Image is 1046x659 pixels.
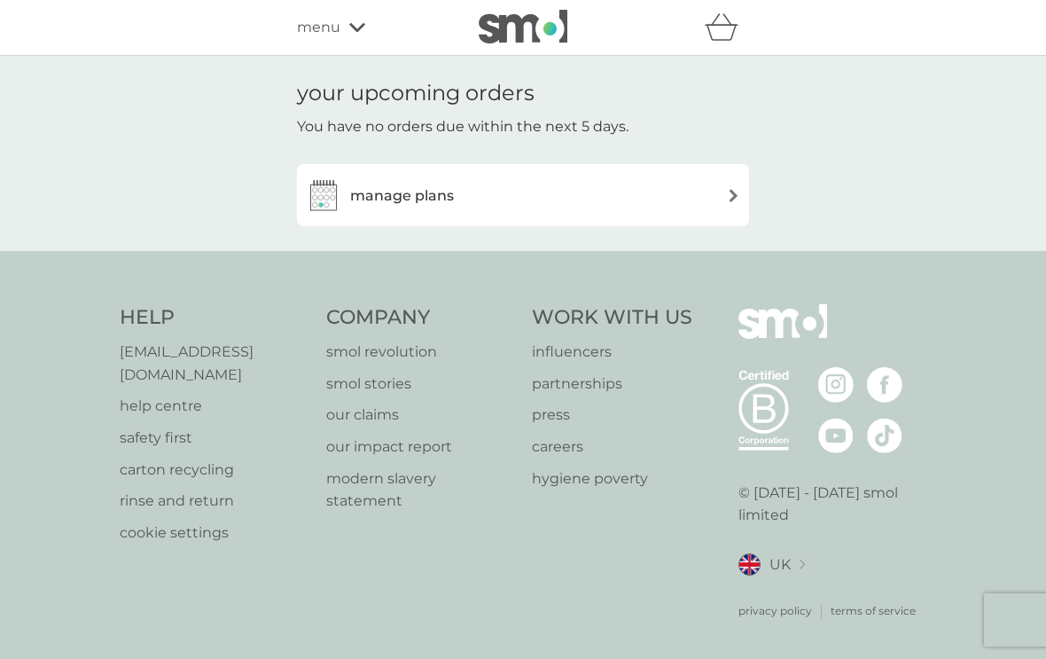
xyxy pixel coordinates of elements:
[738,602,812,619] a: privacy policy
[738,482,927,527] p: © [DATE] - [DATE] smol limited
[326,304,515,332] h4: Company
[738,304,827,365] img: smol
[532,373,692,396] a: partnerships
[831,602,916,619] a: terms of service
[818,367,854,403] img: visit the smol Instagram page
[350,184,454,208] h3: manage plans
[727,189,740,202] img: arrow right
[120,395,308,418] a: help centre
[326,373,515,396] a: smol stories
[532,304,692,332] h4: Work With Us
[120,341,308,386] a: [EMAIL_ADDRESS][DOMAIN_NAME]
[532,404,692,427] a: press
[120,459,308,482] a: carton recycling
[120,522,308,545] a: cookie settings
[867,418,902,453] img: visit the smol Tiktok page
[120,304,308,332] h4: Help
[326,435,515,459] a: our impact report
[800,560,805,569] img: select a new location
[120,427,308,450] a: safety first
[532,467,692,490] a: hygiene poverty
[326,404,515,427] a: our claims
[532,435,692,459] a: careers
[326,341,515,364] a: smol revolution
[297,115,628,138] p: You have no orders due within the next 5 days.
[326,467,515,513] a: modern slavery statement
[867,367,902,403] img: visit the smol Facebook page
[297,16,340,39] span: menu
[120,490,308,513] a: rinse and return
[297,81,535,106] h1: your upcoming orders
[818,418,854,453] img: visit the smol Youtube page
[532,341,692,364] a: influencers
[705,10,749,45] div: basket
[479,10,567,43] img: smol
[769,553,791,577] span: UK
[738,553,761,576] img: UK flag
